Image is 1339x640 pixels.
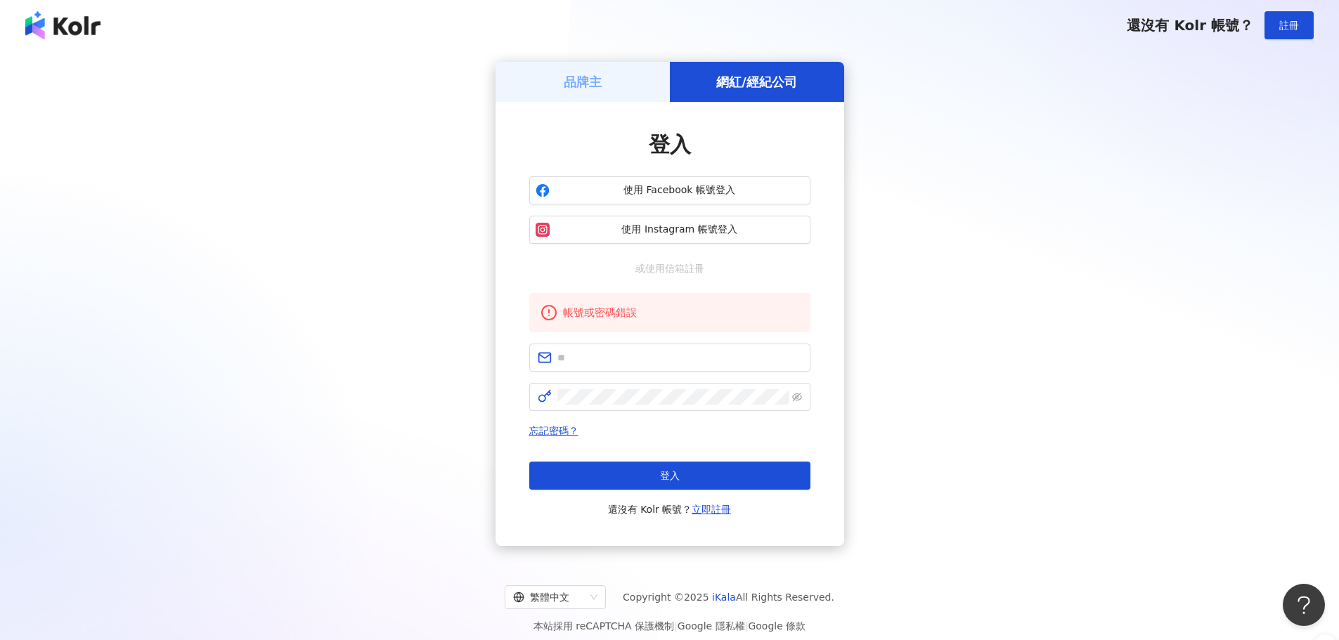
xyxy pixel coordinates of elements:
[745,620,749,632] span: |
[529,176,810,204] button: 使用 Facebook 帳號登入
[678,620,745,632] a: Google 隱私權
[748,620,806,632] a: Google 條款
[564,73,602,91] h5: 品牌主
[529,462,810,490] button: 登入
[1279,20,1299,31] span: 註冊
[1264,11,1314,39] button: 註冊
[716,73,797,91] h5: 網紅/經紀公司
[692,504,731,515] a: 立即註冊
[555,223,804,237] span: 使用 Instagram 帳號登入
[25,11,101,39] img: logo
[626,261,714,276] span: 或使用信箱註冊
[513,586,585,608] div: 繁體中文
[529,425,578,436] a: 忘記密碼？
[563,304,799,321] div: 帳號或密碼錯誤
[660,470,680,481] span: 登入
[1127,17,1253,34] span: 還沒有 Kolr 帳號？
[529,216,810,244] button: 使用 Instagram 帳號登入
[674,620,678,632] span: |
[649,132,691,157] span: 登入
[608,501,732,518] span: 還沒有 Kolr 帳號？
[712,592,736,603] a: iKala
[623,589,834,606] span: Copyright © 2025 All Rights Reserved.
[792,392,802,402] span: eye-invisible
[533,618,806,634] span: 本站採用 reCAPTCHA 保護機制
[1283,584,1325,626] iframe: Help Scout Beacon - Open
[555,183,804,197] span: 使用 Facebook 帳號登入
